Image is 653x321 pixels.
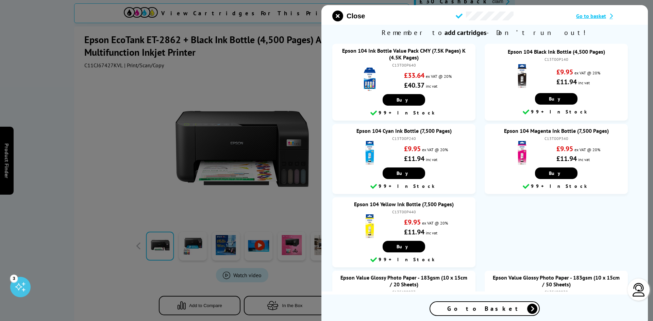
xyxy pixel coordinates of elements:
[422,147,448,152] span: ex VAT @ 20%
[426,230,437,235] span: inc vat
[336,182,472,191] div: 99+ In Stock
[422,220,448,226] span: ex VAT @ 20%
[488,182,624,191] div: 99+ In Stock
[576,13,637,19] a: Go to basket
[493,274,620,288] a: Epson Value Glossy Photo Paper - 183gsm (10 x 15cm / 50 Sheets)
[445,28,486,37] b: add cartridges
[508,48,605,55] a: Epson 104 Black Ink Bottle (4,500 Pages)
[358,141,382,165] img: Epson 104 Cyan Ink Bottle (7,500 Pages)
[321,25,648,40] span: Remember to - Don’t run out!
[574,147,600,152] span: ex VAT @ 20%
[556,77,577,86] strong: £11.94
[488,108,624,116] div: 99+ In Stock
[491,289,621,295] div: C13S400038
[430,301,540,316] a: Go to Basket
[556,68,573,76] strong: £9.95
[340,274,467,288] a: Epson Value Glossy Photo Paper - 183gsm (10 x 15cm / 20 Sheets)
[549,96,564,102] span: Buy
[556,144,573,153] strong: £9.95
[336,256,472,264] div: 99+ In Stock
[510,64,534,88] img: Epson 104 Black Ink Bottle (4,500 Pages)
[332,11,365,21] button: close modal
[504,127,609,134] a: Epson 104 Magenta Ink Bottle (7,500 Pages)
[10,274,18,282] div: 3
[397,170,411,176] span: Buy
[574,70,600,75] span: ex VAT @ 20%
[339,209,469,214] div: C13T00P440
[404,71,424,80] strong: £33.64
[426,84,437,89] span: inc vat
[510,141,534,165] img: Epson 104 Magenta Ink Bottle (7,500 Pages)
[397,244,411,250] span: Buy
[404,81,424,90] strong: £40.37
[347,12,365,20] span: Close
[556,154,577,163] strong: £11.94
[576,13,606,19] span: Go to basket
[491,57,621,62] div: C13T00P140
[404,154,424,163] strong: £11.94
[336,109,472,117] div: 99+ In Stock
[404,144,421,153] strong: £9.95
[356,127,452,134] a: Epson 104 Cyan Ink Bottle (7,500 Pages)
[578,157,590,162] span: inc vat
[426,74,452,79] span: ex VAT @ 20%
[358,68,382,91] img: Epson 104 Ink Bottle Value Pack CMY (7.5K Pages) K (4.5K Pages)
[339,63,469,68] div: C13T00P640
[342,47,466,61] a: Epson 104 Ink Bottle Value Pack CMY (7.5K Pages) K (4.5K Pages)
[632,283,646,297] img: user-headset-light.svg
[358,214,382,238] img: Epson 104 Yellow Ink Bottle (7,500 Pages)
[404,228,424,236] strong: £11.94
[339,136,469,141] div: C13T00P240
[447,305,522,313] span: Go to Basket
[491,136,621,141] div: C13T00P340
[339,289,469,295] div: C13S400037
[354,201,454,208] a: Epson 104 Yellow Ink Bottle (7,500 Pages)
[397,97,411,103] span: Buy
[549,170,564,176] span: Buy
[578,80,590,85] span: inc vat
[426,157,437,162] span: inc vat
[404,218,421,227] strong: £9.95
